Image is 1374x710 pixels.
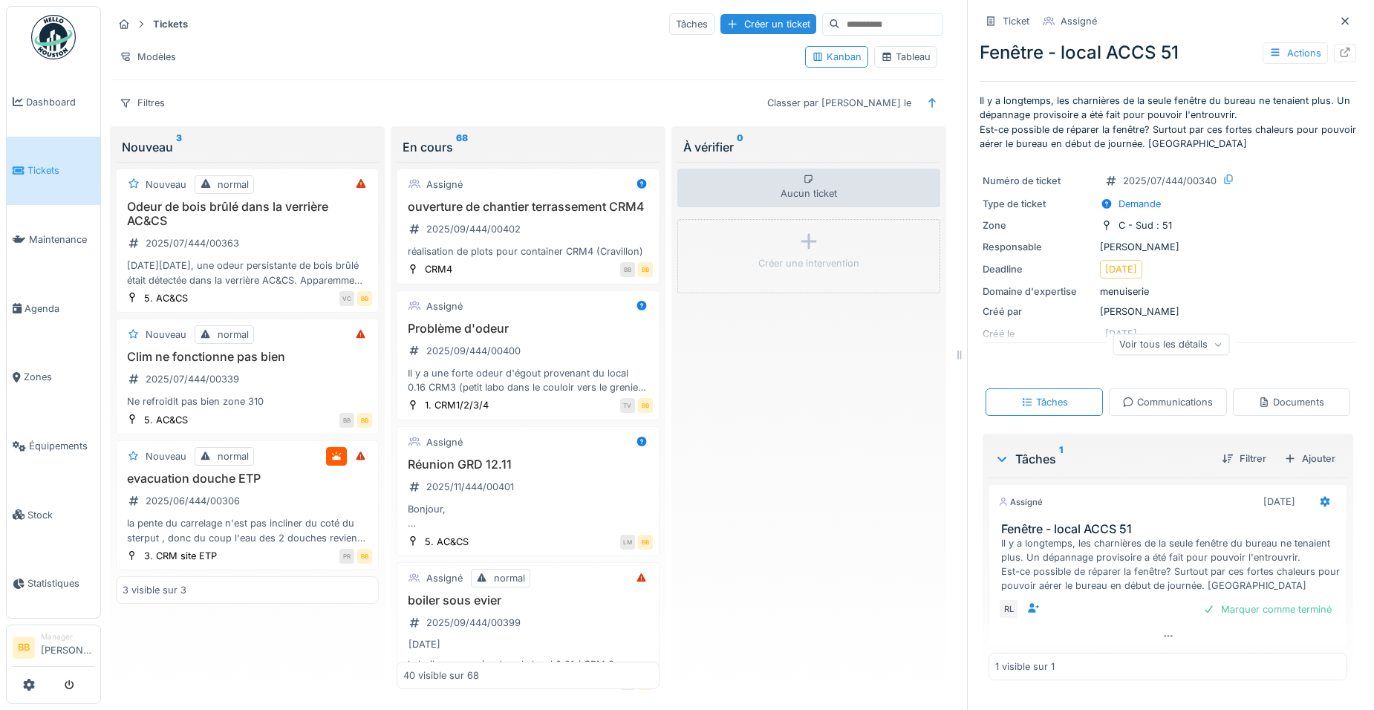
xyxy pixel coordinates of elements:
[146,328,186,342] div: Nouveau
[403,244,653,258] div: réalisation de plots pour container CRM4 (Cravillon)
[339,291,354,306] div: VC
[146,177,186,192] div: Nouveau
[1001,536,1341,593] div: Il y a longtemps, les charnières de la seule fenêtre du bureau ne tenaient plus. Un dépannage pro...
[146,236,239,250] div: 2025/07/444/00363
[123,516,372,544] div: la pente du carrelage n'est pas incliner du coté du sterput , donc du coup l'eau des 2 douches re...
[1216,449,1272,469] div: Filtrer
[456,138,468,156] sup: 68
[357,413,372,428] div: BB
[1123,174,1217,188] div: 2025/07/444/00340
[426,480,514,494] div: 2025/11/444/00401
[620,535,635,550] div: LM
[426,344,521,358] div: 2025/09/444/00400
[403,593,653,608] h3: boiler sous evier
[7,68,100,137] a: Dashboard
[426,435,463,449] div: Assigné
[426,571,463,585] div: Assigné
[983,284,1353,299] div: menuiserie
[980,94,1356,151] p: Il y a longtemps, les charnières de la seule fenêtre du bureau ne tenaient plus. Un dépannage pro...
[425,262,452,276] div: CRM4
[339,549,354,564] div: PR
[720,14,816,34] div: Créer un ticket
[1197,599,1338,619] div: Marquer comme terminé
[426,616,521,630] div: 2025/09/444/00399
[1061,14,1097,28] div: Assigné
[7,550,100,619] a: Statistiques
[1119,197,1161,211] div: Demande
[758,256,859,270] div: Créer une intervention
[425,535,469,549] div: 5. AC&CS
[357,549,372,564] div: BB
[7,343,100,412] a: Zones
[983,174,1094,188] div: Numéro de ticket
[677,169,940,207] div: Aucun ticket
[7,411,100,481] a: Équipements
[13,631,94,667] a: BB Manager[PERSON_NAME]
[27,576,94,590] span: Statistiques
[980,39,1356,66] div: Fenêtre - local ACCS 51
[761,92,918,114] div: Classer par [PERSON_NAME] le
[27,163,94,177] span: Tickets
[408,637,440,651] div: [DATE]
[113,92,172,114] div: Filtres
[995,659,1055,674] div: 1 visible sur 1
[403,366,653,394] div: Il y a une forte odeur d'égout provenant du local 0.16 CRM3 (petit labo dans le couloir vers le g...
[638,398,653,413] div: BB
[7,205,100,274] a: Maintenance
[881,50,931,64] div: Tableau
[218,177,249,192] div: normal
[123,583,186,597] div: 3 visible sur 3
[983,262,1094,276] div: Deadline
[620,262,635,277] div: BB
[25,302,94,316] span: Agenda
[29,232,94,247] span: Maintenance
[7,481,100,550] a: Stock
[1278,449,1341,469] div: Ajouter
[983,218,1094,232] div: Zone
[123,350,372,364] h3: Clim ne fonctionne pas bien
[123,472,372,486] h3: evacuation douche ETP
[669,13,714,35] div: Tâches
[998,496,1043,509] div: Assigné
[29,439,94,453] span: Équipements
[339,413,354,428] div: BB
[1003,14,1029,28] div: Ticket
[27,508,94,522] span: Stock
[123,394,372,408] div: Ne refroidit pas bien zone 310
[1105,262,1137,276] div: [DATE]
[176,138,182,156] sup: 3
[123,200,372,228] h3: Odeur de bois brûlé dans la verrière AC&CS
[983,284,1094,299] div: Domaine d'expertise
[425,398,489,412] div: 1. CRM1/2/3/4
[1113,333,1229,355] div: Voir tous les détails
[1001,522,1341,536] h3: Fenêtre - local ACCS 51
[123,258,372,287] div: [DATE][DATE], une odeur persistante de bois brûlé était détectée dans la verrière AC&CS. Apparemm...
[144,413,188,427] div: 5. AC&CS
[41,631,94,663] li: [PERSON_NAME]
[983,240,1353,254] div: [PERSON_NAME]
[426,299,463,313] div: Assigné
[1258,395,1324,409] div: Documents
[620,398,635,413] div: TV
[1263,495,1295,509] div: [DATE]
[24,370,94,384] span: Zones
[13,636,35,659] li: BB
[983,304,1353,319] div: [PERSON_NAME]
[1119,218,1172,232] div: C - Sud : 51
[494,571,525,585] div: normal
[1263,42,1328,64] div: Actions
[113,46,183,68] div: Modèles
[144,549,217,563] div: 3. CRM site ETP
[403,457,653,472] h3: Réunion GRD 12.11
[1122,395,1213,409] div: Communications
[144,291,188,305] div: 5. AC&CS
[983,240,1094,254] div: Responsable
[983,304,1094,319] div: Créé par
[403,657,653,685] div: le boiler sous evier dans le local 0.31 / CRM 3 ne va plus
[998,599,1019,619] div: RL
[683,138,934,156] div: À vérifier
[218,328,249,342] div: normal
[737,138,743,156] sup: 0
[146,449,186,463] div: Nouveau
[403,322,653,336] h3: Problème d'odeur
